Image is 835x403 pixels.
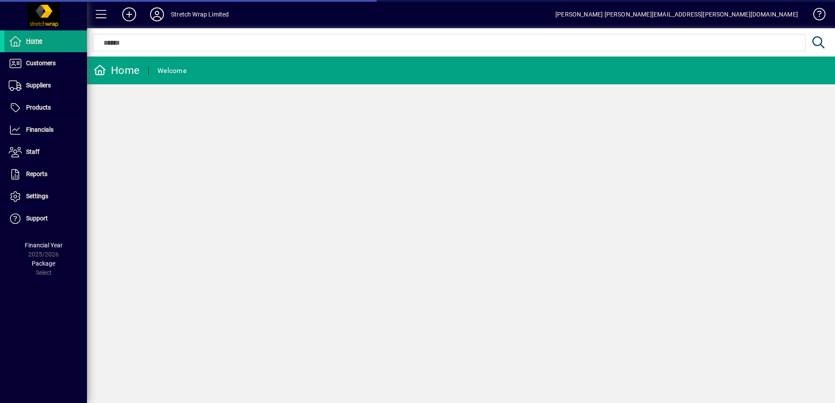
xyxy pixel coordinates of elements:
[4,75,87,97] a: Suppliers
[157,64,187,78] div: Welcome
[26,193,48,200] span: Settings
[4,97,87,119] a: Products
[4,208,87,230] a: Support
[25,242,63,249] span: Financial Year
[94,63,140,77] div: Home
[32,260,55,267] span: Package
[143,7,171,22] button: Profile
[26,82,51,89] span: Suppliers
[26,126,53,133] span: Financials
[4,119,87,141] a: Financials
[26,104,51,111] span: Products
[4,186,87,207] a: Settings
[171,7,229,21] div: Stretch Wrap Limited
[4,163,87,185] a: Reports
[26,37,42,44] span: Home
[4,141,87,163] a: Staff
[4,53,87,74] a: Customers
[26,60,56,67] span: Customers
[26,215,48,222] span: Support
[555,7,798,21] div: [PERSON_NAME] [PERSON_NAME][EMAIL_ADDRESS][PERSON_NAME][DOMAIN_NAME]
[26,170,47,177] span: Reports
[807,2,824,30] a: Knowledge Base
[115,7,143,22] button: Add
[26,148,40,155] span: Staff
